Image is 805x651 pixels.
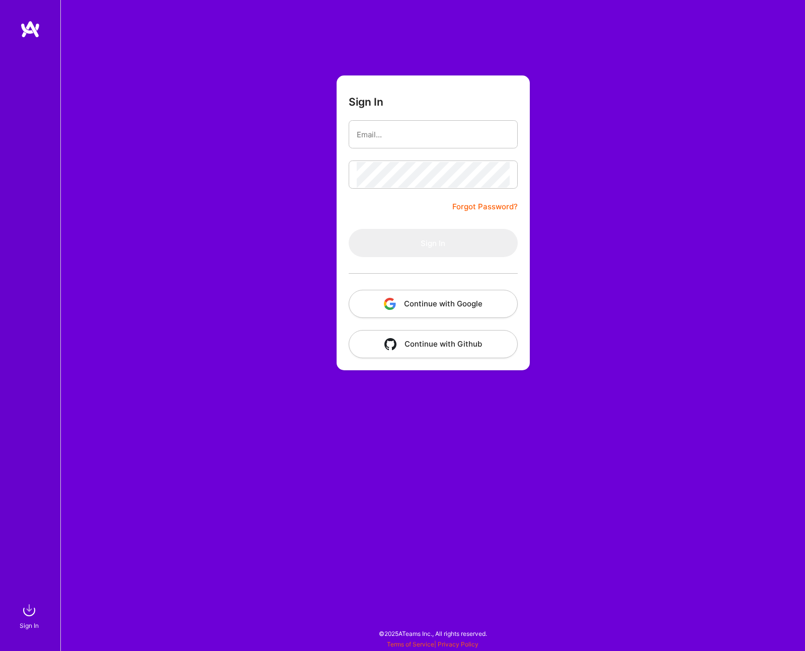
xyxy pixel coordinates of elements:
[349,290,518,318] button: Continue with Google
[349,96,383,108] h3: Sign In
[387,640,478,648] span: |
[20,620,39,631] div: Sign In
[21,600,39,631] a: sign inSign In
[452,201,518,213] a: Forgot Password?
[20,20,40,38] img: logo
[349,229,518,257] button: Sign In
[60,621,805,646] div: © 2025 ATeams Inc., All rights reserved.
[357,122,510,147] input: Email...
[438,640,478,648] a: Privacy Policy
[384,338,396,350] img: icon
[384,298,396,310] img: icon
[387,640,434,648] a: Terms of Service
[19,600,39,620] img: sign in
[349,330,518,358] button: Continue with Github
